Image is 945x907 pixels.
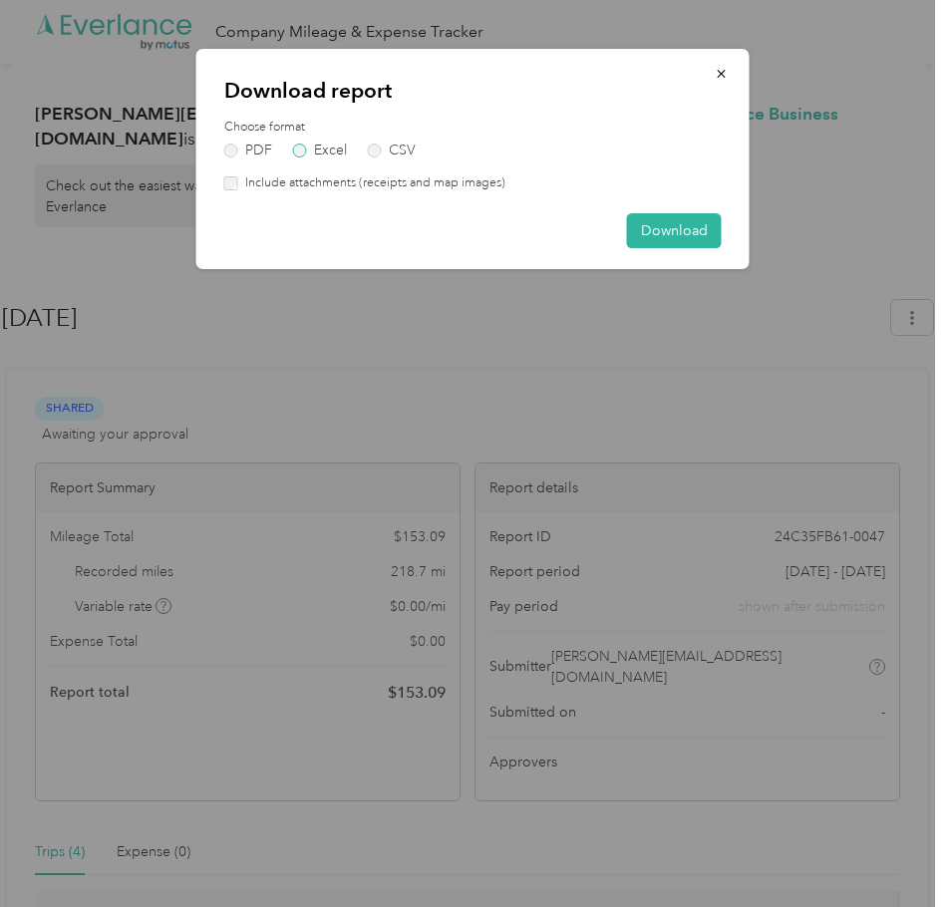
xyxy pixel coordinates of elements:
[238,174,505,192] label: Include attachments (receipts and map images)
[293,144,347,157] label: Excel
[224,144,272,157] label: PDF
[627,213,722,248] button: Download
[224,119,722,137] label: Choose format
[224,77,722,105] p: Download report
[368,144,416,157] label: CSV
